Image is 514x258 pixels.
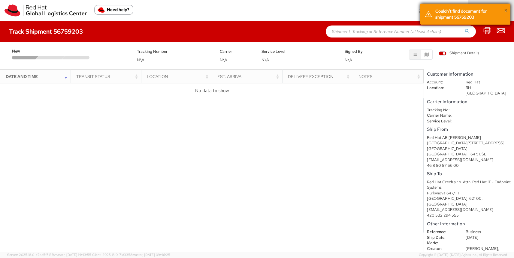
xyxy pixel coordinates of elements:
[427,127,511,132] h5: Ship From
[92,253,170,257] span: Client: 2025.18.0-71d3358
[358,73,422,79] div: Notes
[427,190,511,196] div: Purkynova 647/111
[504,6,508,15] button: ×
[439,50,479,57] label: Shipment Details
[9,28,83,35] h4: Track Shipment 56759203
[419,253,507,257] span: Copyright © [DATE]-[DATE] Agistix Inc., All Rights Reserved
[12,49,38,54] span: New
[6,73,69,79] div: Date and Time
[427,179,511,190] div: Red Hat Czech s.r.o. Attn: Red Hat IT - Endpoint Systems
[220,49,252,54] h5: Carrier
[137,49,211,54] h5: Tracking Number
[427,99,511,104] h5: Carrier Information
[422,246,461,252] dt: Creator:
[220,57,227,62] span: N\A
[439,50,479,56] span: Shipment Details
[422,85,461,91] dt: Location:
[288,73,351,79] div: Delivery Exception
[76,73,140,79] div: Transit Status
[217,73,281,79] div: Est. Arrival
[422,240,461,246] dt: Mode:
[345,49,377,54] h5: Signed By
[345,57,352,62] span: N\A
[427,72,511,77] h5: Customer Information
[422,229,461,235] dt: Reference:
[427,163,511,169] div: 46 8 50 57 56 00
[427,221,511,226] h5: Other Information
[7,253,91,257] span: Server: 2025.18.0-c7ad5f513fb
[427,135,511,141] div: Red Hat AB [PERSON_NAME]
[422,107,461,113] dt: Tracking No:
[5,4,87,16] img: rh-logistics-00dfa346123c4ec078e1.svg
[422,118,461,124] dt: Service Level:
[262,57,269,62] span: N\A
[427,196,511,207] div: [GEOGRAPHIC_DATA], 621 00, [GEOGRAPHIC_DATA]
[94,5,133,15] button: Need help?
[422,79,461,85] dt: Account:
[427,157,511,163] div: [EMAIL_ADDRESS][DOMAIN_NAME]
[422,235,461,241] dt: Ship Date:
[427,171,511,176] h5: Ship To
[55,253,91,257] span: master, [DATE] 14:43:55
[427,207,511,213] div: [EMAIL_ADDRESS][DOMAIN_NAME]
[427,151,511,157] div: [GEOGRAPHIC_DATA], 164 51, SE
[326,25,476,37] input: Shipment, Tracking or Reference Number (at least 4 chars)
[147,73,210,79] div: Location
[137,57,144,62] span: N\A
[132,253,170,257] span: master, [DATE] 09:46:25
[435,8,506,20] div: Couldn't find document for shipment 56759203
[262,49,336,54] h5: Service Level
[422,113,461,118] dt: Carrier Name:
[466,246,499,251] span: [PERSON_NAME],
[427,213,511,218] div: 420 532 294 555
[427,140,511,151] div: [GEOGRAPHIC_DATA][STREET_ADDRESS][GEOGRAPHIC_DATA]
